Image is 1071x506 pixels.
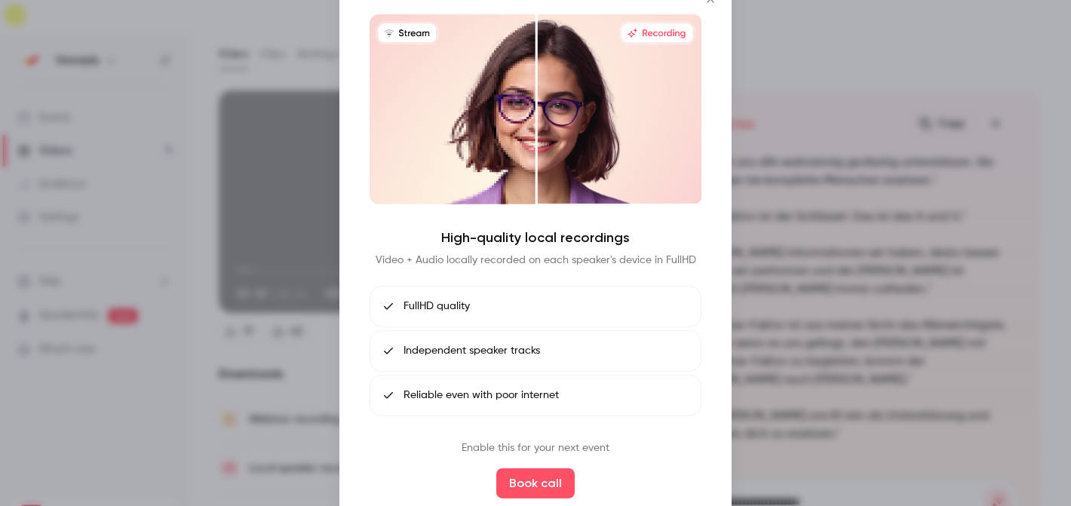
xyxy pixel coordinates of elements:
[496,468,575,498] button: Book call
[404,343,540,359] span: Independent speaker tracks
[404,299,470,314] span: FullHD quality
[376,253,696,268] p: Video + Audio locally recorded on each speaker's device in FullHD
[441,228,630,247] h4: High-quality local recordings
[404,388,559,403] span: Reliable even with poor internet
[462,440,609,456] p: Enable this for your next event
